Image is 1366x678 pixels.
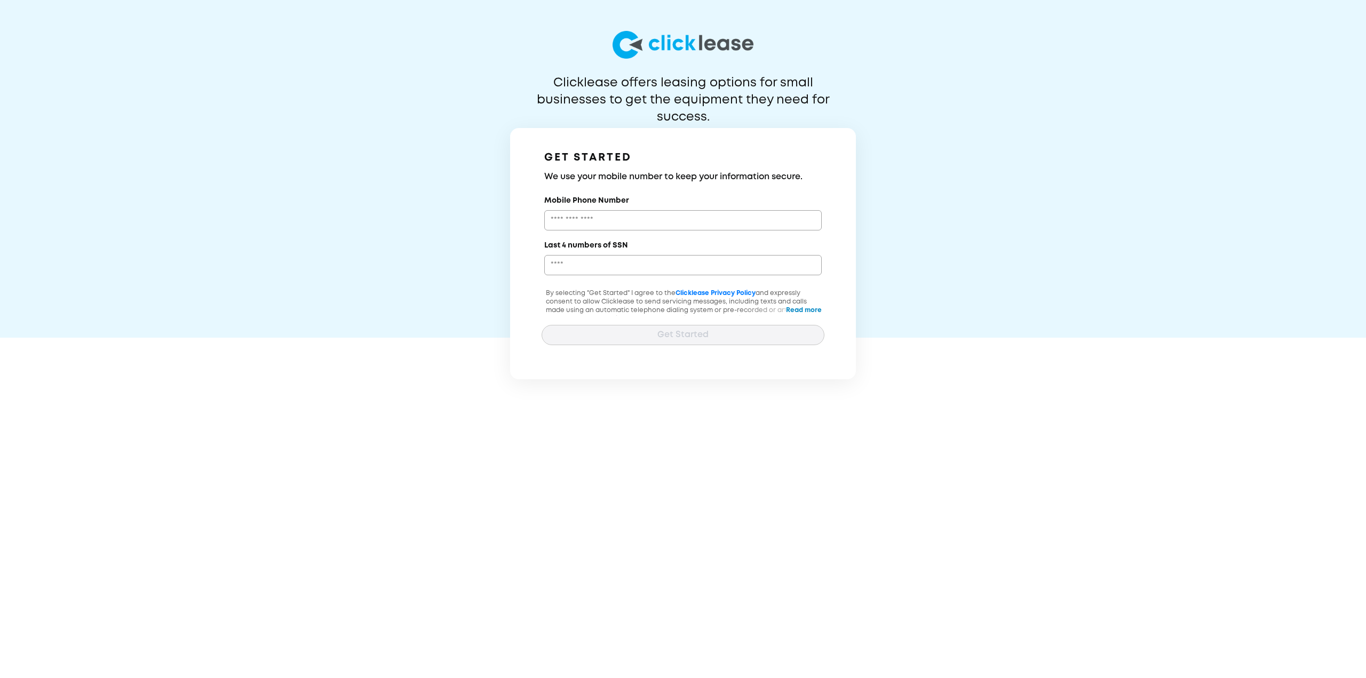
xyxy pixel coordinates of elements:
[542,325,824,345] button: Get Started
[544,171,822,184] h3: We use your mobile number to keep your information secure.
[544,149,822,166] h1: GET STARTED
[511,75,855,109] p: Clicklease offers leasing options for small businesses to get the equipment they need for success.
[542,289,824,340] p: By selecting "Get Started" I agree to the and expressly consent to allow Clicklease to send servi...
[676,290,756,296] a: Clicklease Privacy Policy
[613,31,753,59] img: logo-larg
[544,195,629,206] label: Mobile Phone Number
[544,240,628,251] label: Last 4 numbers of SSN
